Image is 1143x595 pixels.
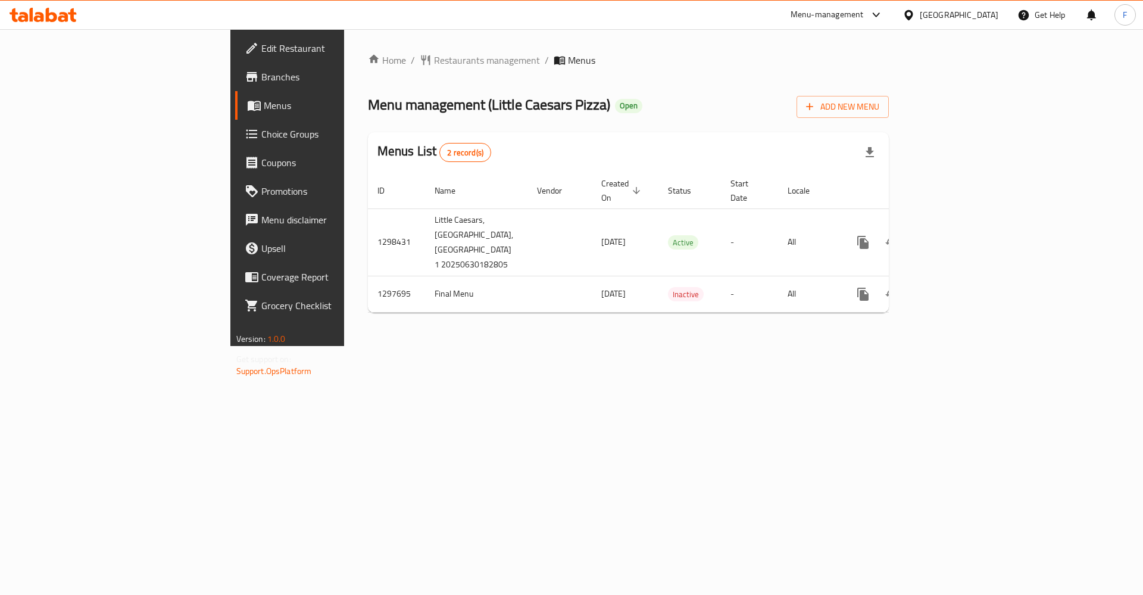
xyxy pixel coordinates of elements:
[368,91,610,118] span: Menu management ( Little Caesars Pizza )
[235,177,421,205] a: Promotions
[668,236,698,250] span: Active
[601,234,626,250] span: [DATE]
[601,176,644,205] span: Created On
[877,228,906,257] button: Change Status
[434,53,540,67] span: Restaurants management
[721,276,778,312] td: -
[855,138,884,167] div: Export file
[920,8,998,21] div: [GEOGRAPHIC_DATA]
[261,213,412,227] span: Menu disclaimer
[261,70,412,84] span: Branches
[435,183,471,198] span: Name
[568,53,595,67] span: Menus
[368,173,973,313] table: enhanced table
[235,205,421,234] a: Menu disclaimer
[377,183,400,198] span: ID
[235,291,421,320] a: Grocery Checklist
[425,276,527,312] td: Final Menu
[261,155,412,170] span: Coupons
[236,331,266,347] span: Version:
[235,120,421,148] a: Choice Groups
[668,235,698,250] div: Active
[839,173,973,209] th: Actions
[778,276,839,312] td: All
[235,34,421,63] a: Edit Restaurant
[261,127,412,141] span: Choice Groups
[849,280,877,309] button: more
[261,270,412,284] span: Coverage Report
[849,228,877,257] button: more
[615,101,642,111] span: Open
[1123,8,1127,21] span: F
[439,143,491,162] div: Total records count
[236,351,291,367] span: Get support on:
[791,8,864,22] div: Menu-management
[235,91,421,120] a: Menus
[668,288,704,301] span: Inactive
[377,142,491,162] h2: Menus List
[545,53,549,67] li: /
[537,183,577,198] span: Vendor
[235,263,421,291] a: Coverage Report
[235,234,421,263] a: Upsell
[668,287,704,301] div: Inactive
[235,63,421,91] a: Branches
[261,298,412,313] span: Grocery Checklist
[778,208,839,276] td: All
[440,147,491,158] span: 2 record(s)
[236,363,312,379] a: Support.OpsPlatform
[261,184,412,198] span: Promotions
[730,176,764,205] span: Start Date
[264,98,412,113] span: Menus
[267,331,286,347] span: 1.0.0
[668,183,707,198] span: Status
[235,148,421,177] a: Coupons
[601,286,626,301] span: [DATE]
[797,96,889,118] button: Add New Menu
[368,53,889,67] nav: breadcrumb
[806,99,879,114] span: Add New Menu
[788,183,825,198] span: Locale
[877,280,906,309] button: Change Status
[425,208,527,276] td: Little Caesars, [GEOGRAPHIC_DATA],[GEOGRAPHIC_DATA] 1 20250630182805
[420,53,540,67] a: Restaurants management
[261,41,412,55] span: Edit Restaurant
[261,241,412,256] span: Upsell
[615,99,642,113] div: Open
[721,208,778,276] td: -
